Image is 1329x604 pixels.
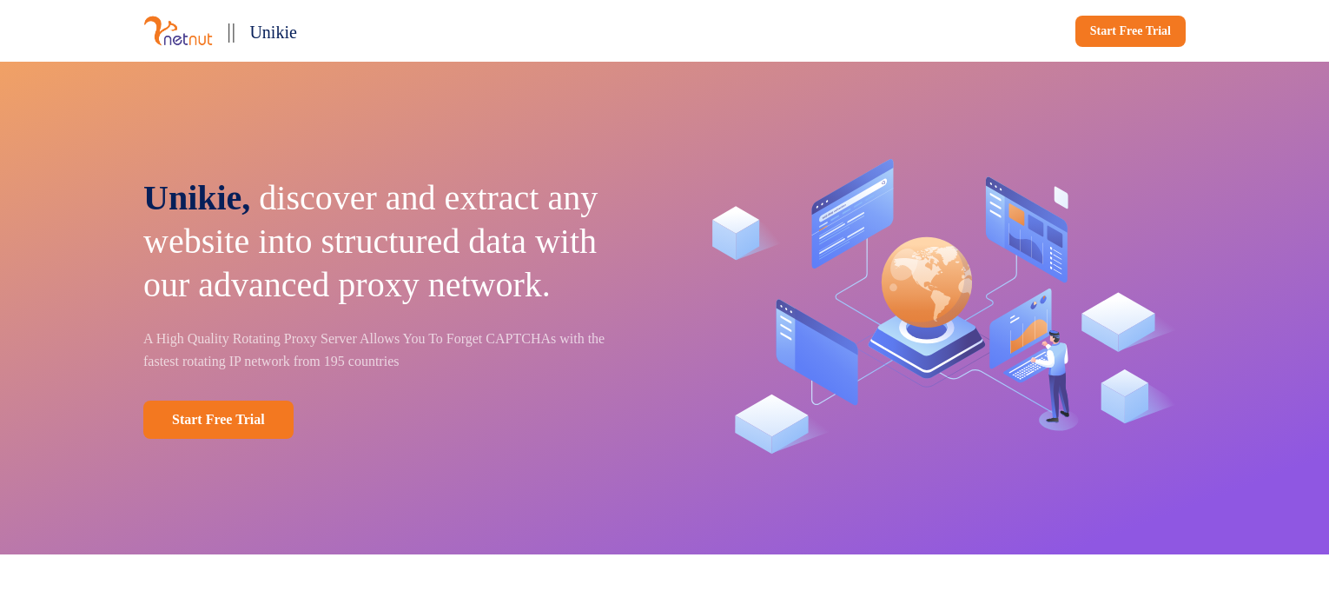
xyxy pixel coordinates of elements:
a: Start Free Trial [1075,16,1186,47]
a: Start Free Trial [143,401,294,439]
p: discover and extract any website into structured data with our advanced proxy network. [143,176,640,307]
p: A High Quality Rotating Proxy Server Allows You To Forget CAPTCHAs with the fastest rotating IP n... [143,328,640,373]
span: Unikie [249,23,296,42]
span: Unikie, [143,178,250,217]
p: || [227,14,235,48]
